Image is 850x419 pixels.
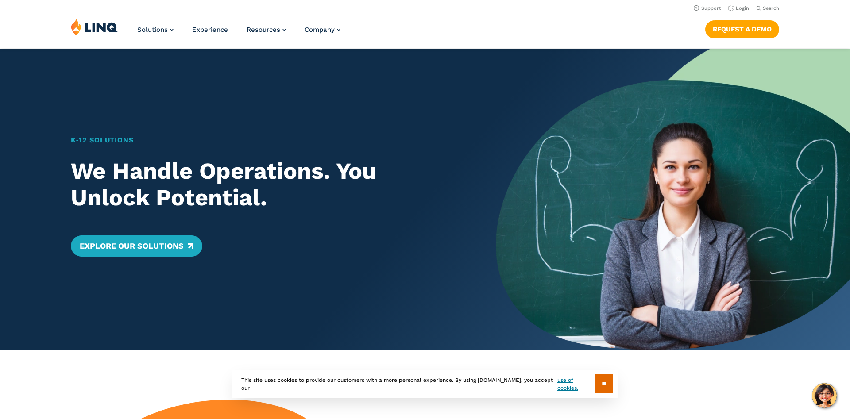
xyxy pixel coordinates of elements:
[232,370,618,398] div: This site uses cookies to provide our customers with a more personal experience. By using [DOMAIN...
[137,19,340,48] nav: Primary Navigation
[763,5,779,11] span: Search
[305,26,335,34] span: Company
[557,376,595,392] a: use of cookies.
[71,19,118,35] img: LINQ | K‑12 Software
[728,5,749,11] a: Login
[137,26,174,34] a: Solutions
[705,20,779,38] a: Request a Demo
[71,135,461,146] h1: K‑12 Solutions
[812,383,837,408] button: Hello, have a question? Let’s chat.
[71,158,461,211] h2: We Handle Operations. You Unlock Potential.
[247,26,286,34] a: Resources
[705,19,779,38] nav: Button Navigation
[71,235,202,257] a: Explore Our Solutions
[305,26,340,34] a: Company
[756,5,779,12] button: Open Search Bar
[192,26,228,34] a: Experience
[247,26,280,34] span: Resources
[694,5,721,11] a: Support
[496,49,850,350] img: Home Banner
[137,26,168,34] span: Solutions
